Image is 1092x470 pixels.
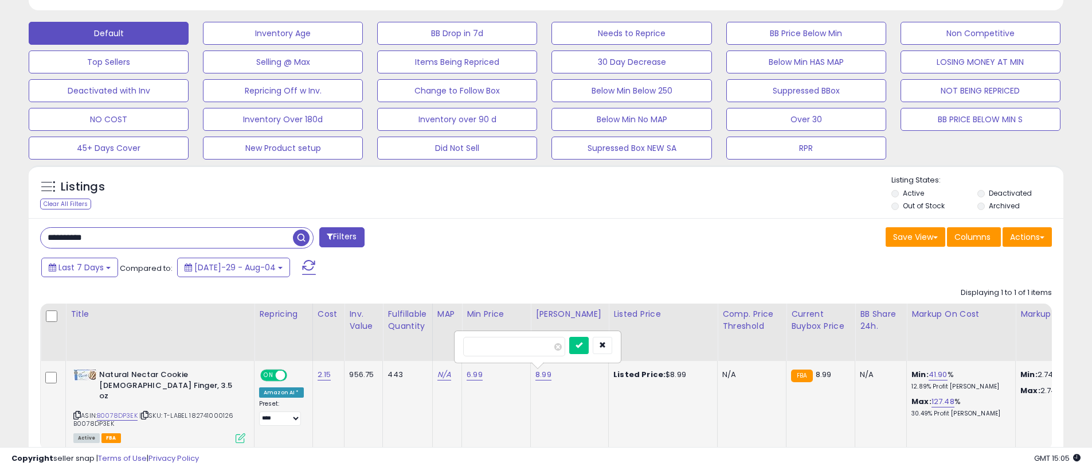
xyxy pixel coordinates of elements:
[29,108,189,131] button: NO COST
[203,22,363,45] button: Inventory Age
[61,179,105,195] h5: Listings
[71,308,249,320] div: Title
[726,22,886,45] button: BB Price Below Min
[58,262,104,273] span: Last 7 Days
[177,258,290,277] button: [DATE]-29 - Aug-04
[377,79,537,102] button: Change to Follow Box
[467,369,483,380] a: 6.99
[29,137,189,160] button: 45+ Days Cover
[929,369,948,380] a: 41.90
[911,369,929,380] b: Min:
[1003,227,1052,247] button: Actions
[377,108,537,131] button: Inventory over 90 d
[73,433,100,443] span: All listings currently available for purchase on Amazon
[377,137,537,160] button: Did Not Sell
[903,188,924,198] label: Active
[318,369,331,380] a: 2.15
[1020,369,1038,380] strong: Min:
[726,51,886,73] button: Below Min HAS MAP
[437,369,451,380] a: N/A
[1034,453,1081,464] span: 2025-08-13 15:05 GMT
[203,108,363,131] button: Inventory Over 180d
[194,262,276,273] span: [DATE]-29 - Aug-04
[901,51,1060,73] button: LOSING MONEY AT MIN
[101,433,121,443] span: FBA
[907,304,1016,361] th: The percentage added to the cost of goods (COGS) that forms the calculator for Min & Max prices.
[388,370,423,380] div: 443
[261,371,276,380] span: ON
[911,397,1007,418] div: %
[467,308,526,320] div: Min Price
[319,227,364,247] button: Filters
[911,308,1011,320] div: Markup on Cost
[551,137,711,160] button: Supressed Box NEW SA
[551,108,711,131] button: Below Min No MAP
[377,51,537,73] button: Items Being Repriced
[73,370,96,380] img: 41j1LzA4ypL._SL40_.jpg
[613,308,713,320] div: Listed Price
[40,199,91,209] div: Clear All Filters
[388,308,427,332] div: Fulfillable Quantity
[613,370,709,380] div: $8.99
[901,22,1060,45] button: Non Competitive
[860,370,898,380] div: N/A
[931,396,954,407] a: 127.48
[989,201,1020,211] label: Archived
[726,79,886,102] button: Suppressed BBox
[535,308,604,320] div: [PERSON_NAME]
[285,371,304,380] span: OFF
[891,175,1063,186] p: Listing States:
[203,79,363,102] button: Repricing Off w Inv.
[203,137,363,160] button: New Product setup
[1020,385,1040,396] strong: Max:
[961,288,1052,298] div: Displaying 1 to 1 of 1 items
[726,137,886,160] button: RPR
[911,370,1007,391] div: %
[911,410,1007,418] p: 30.49% Profit [PERSON_NAME]
[816,369,832,380] span: 8.99
[11,453,53,464] strong: Copyright
[911,383,1007,391] p: 12.89% Profit [PERSON_NAME]
[11,453,199,464] div: seller snap | |
[947,227,1001,247] button: Columns
[349,370,374,380] div: 956.75
[148,453,199,464] a: Privacy Policy
[98,453,147,464] a: Terms of Use
[318,308,340,320] div: Cost
[73,411,234,428] span: | SKU: T-LABEL 182741000126 B0078DP3EK
[73,370,245,442] div: ASIN:
[886,227,945,247] button: Save View
[954,231,991,243] span: Columns
[259,400,304,426] div: Preset:
[722,370,777,380] div: N/A
[97,411,138,421] a: B0078DP3EK
[259,387,304,398] div: Amazon AI *
[551,22,711,45] button: Needs to Reprice
[29,51,189,73] button: Top Sellers
[911,396,931,407] b: Max:
[259,308,308,320] div: Repricing
[722,308,781,332] div: Comp. Price Threshold
[726,108,886,131] button: Over 30
[120,263,173,274] span: Compared to:
[901,108,1060,131] button: BB PRICE BELOW MIN S
[41,258,118,277] button: Last 7 Days
[613,369,666,380] b: Listed Price:
[791,308,850,332] div: Current Buybox Price
[203,51,363,73] button: Selling @ Max
[551,51,711,73] button: 30 Day Decrease
[99,370,238,405] b: Natural Nectar Cookie [DEMOGRAPHIC_DATA] Finger, 3.5 oz
[29,22,189,45] button: Default
[349,308,378,332] div: Inv. value
[791,370,812,382] small: FBA
[437,308,457,320] div: MAP
[377,22,537,45] button: BB Drop in 7d
[29,79,189,102] button: Deactivated with Inv
[901,79,1060,102] button: NOT BEING REPRICED
[860,308,902,332] div: BB Share 24h.
[535,369,551,380] a: 8.99
[989,188,1032,198] label: Deactivated
[903,201,945,211] label: Out of Stock
[551,79,711,102] button: Below Min Below 250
